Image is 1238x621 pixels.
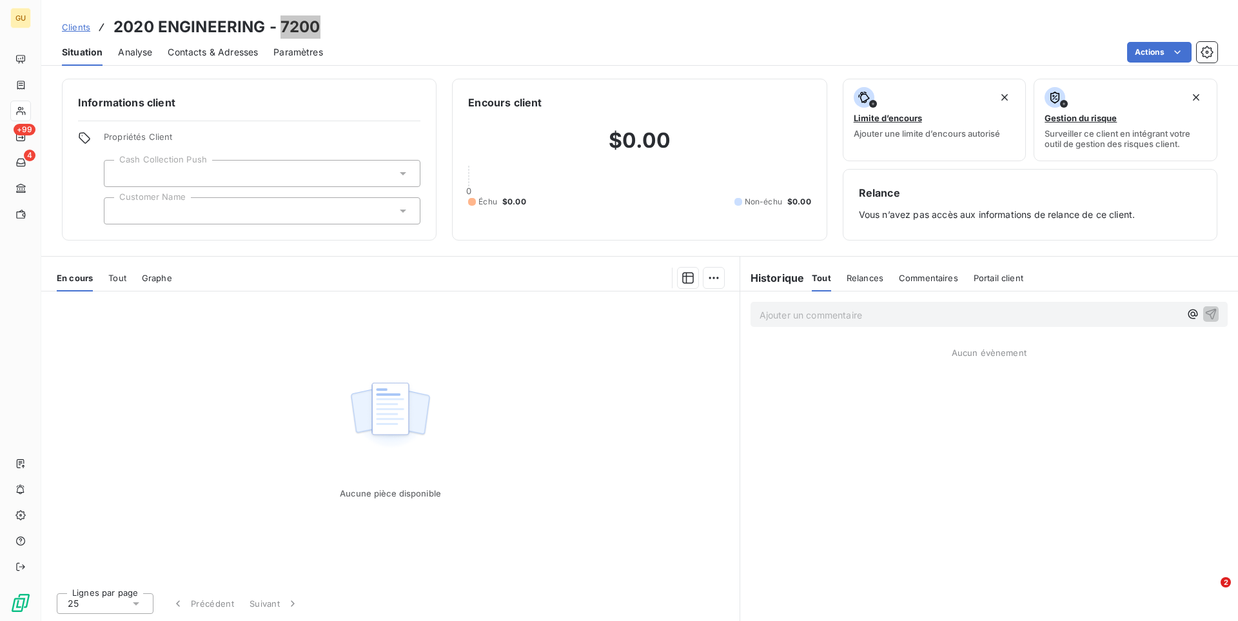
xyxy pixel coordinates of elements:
[974,273,1023,283] span: Portail client
[1034,79,1217,161] button: Gestion du risqueSurveiller ce client en intégrant votre outil de gestion des risques client.
[740,270,805,286] h6: Historique
[502,196,526,208] span: $0.00
[1221,577,1231,587] span: 2
[118,46,152,59] span: Analyse
[812,273,831,283] span: Tout
[859,185,1201,201] h6: Relance
[115,205,125,217] input: Ajouter une valeur
[10,8,31,28] div: GU
[745,196,782,208] span: Non-échu
[478,196,497,208] span: Échu
[14,124,35,135] span: +99
[1045,128,1206,149] span: Surveiller ce client en intégrant votre outil de gestion des risques client.
[787,196,811,208] span: $0.00
[854,113,922,123] span: Limite d’encours
[952,348,1027,358] span: Aucun évènement
[349,375,431,455] img: Empty state
[115,168,125,179] input: Ajouter une valeur
[273,46,323,59] span: Paramètres
[847,273,883,283] span: Relances
[104,132,420,150] span: Propriétés Client
[57,273,93,283] span: En cours
[242,590,307,617] button: Suivant
[142,273,172,283] span: Graphe
[113,15,320,39] h3: 2020 ENGINEERING - 7200
[859,185,1201,224] div: Vous n’avez pas accès aux informations de relance de ce client.
[62,21,90,34] a: Clients
[78,95,420,110] h6: Informations client
[1127,42,1192,63] button: Actions
[62,22,90,32] span: Clients
[466,186,471,196] span: 0
[1194,577,1225,608] iframe: Intercom live chat
[62,46,103,59] span: Situation
[854,128,1000,139] span: Ajouter une limite d’encours autorisé
[843,79,1027,161] button: Limite d’encoursAjouter une limite d’encours autorisé
[164,590,242,617] button: Précédent
[468,95,542,110] h6: Encours client
[68,597,79,610] span: 25
[168,46,258,59] span: Contacts & Adresses
[340,488,441,498] span: Aucune pièce disponible
[10,593,31,613] img: Logo LeanPay
[1045,113,1117,123] span: Gestion du risque
[899,273,958,283] span: Commentaires
[24,150,35,161] span: 4
[468,128,811,166] h2: $0.00
[108,273,126,283] span: Tout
